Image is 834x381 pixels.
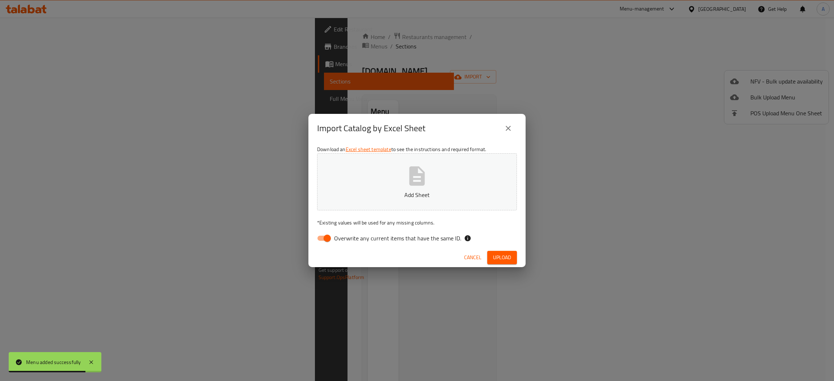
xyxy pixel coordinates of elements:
[317,123,425,134] h2: Import Catalog by Excel Sheet
[461,251,484,264] button: Cancel
[464,235,471,242] svg: If the overwrite option isn't selected, then the items that match an existing ID will be ignored ...
[334,234,461,243] span: Overwrite any current items that have the same ID.
[493,253,511,262] span: Upload
[500,120,517,137] button: close
[317,153,517,210] button: Add Sheet
[328,190,506,199] p: Add Sheet
[317,219,517,226] p: Existing values will be used for any missing columns.
[308,143,526,248] div: Download an to see the instructions and required format.
[464,253,481,262] span: Cancel
[26,358,81,366] div: Menu added successfully
[487,251,517,264] button: Upload
[346,145,391,154] a: Excel sheet template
